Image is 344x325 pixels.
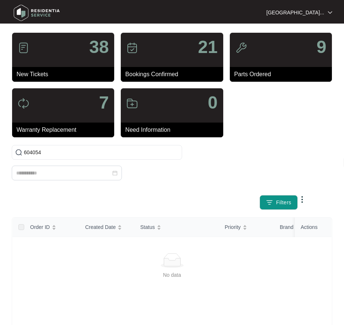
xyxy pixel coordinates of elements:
[295,218,332,237] th: Actions
[328,11,332,14] img: dropdown arrow
[234,70,332,79] p: Parts Ordered
[235,42,247,54] img: icon
[298,195,307,204] img: dropdown arrow
[11,2,62,24] img: residentia service logo
[30,223,50,231] span: Order ID
[15,149,22,156] img: search-icon
[24,218,79,237] th: Order ID
[17,70,114,79] p: New Tickets
[219,218,274,237] th: Priority
[18,42,29,54] img: icon
[280,223,293,231] span: Brand
[79,218,134,237] th: Created Date
[134,218,219,237] th: Status
[24,148,179,156] input: Search by Order Id, Assignee Name, Customer Name, Brand and Model
[21,271,323,279] div: No data
[274,218,311,237] th: Brand
[198,38,217,56] p: 21
[89,38,109,56] p: 38
[225,223,241,231] span: Priority
[85,223,116,231] span: Created Date
[260,195,298,210] button: filter iconFilters
[18,98,29,109] img: icon
[140,223,155,231] span: Status
[208,94,218,112] p: 0
[17,126,114,134] p: Warranty Replacement
[126,42,138,54] img: icon
[125,126,223,134] p: Need Information
[126,98,138,109] img: icon
[266,199,273,206] img: filter icon
[267,9,324,16] p: [GEOGRAPHIC_DATA]...
[316,38,326,56] p: 9
[125,70,223,79] p: Bookings Confirmed
[276,199,292,206] span: Filters
[99,94,109,112] p: 7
